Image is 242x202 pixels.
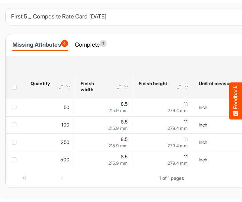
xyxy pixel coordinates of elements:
[184,84,190,90] div: Filter Icon
[65,84,71,90] div: Filter Icon
[168,125,188,131] span: 279.4 mm
[199,139,208,145] span: Inch
[25,99,75,116] td: 50 is template cell Column Header httpsnorthellcomontologiesmapping-rulesorderhasquantity
[184,136,188,142] span: 11
[12,40,68,49] div: Missing Attributes
[45,173,79,183] div: Go to previous page
[81,81,107,93] div: Finish width
[61,157,69,162] span: 500
[168,143,188,148] span: 279.4 mm
[121,136,128,142] span: 8.5
[229,83,242,120] button: Feedback
[64,104,69,110] span: 50
[62,122,69,128] span: 100
[25,134,75,151] td: 250 is template cell Column Header httpsnorthellcomontologiesmapping-rulesorderhasquantity
[6,75,25,99] th: Header checkbox
[75,134,133,151] td: 8.5 is template cell Column Header httpsnorthellcomontologiesmapping-rulesmeasurementhasfinishsiz...
[184,101,188,107] span: 11
[199,122,208,128] span: Inch
[133,151,193,168] td: 11 is template cell Column Header httpsnorthellcomontologiesmapping-rulesmeasurementhasfinishsize...
[139,81,167,87] div: Finish height
[6,134,25,151] td: checkbox
[121,119,128,124] span: 8.5
[6,173,43,183] div: Go to first page
[108,143,128,148] span: 215.9 mm
[184,119,188,124] span: 11
[31,81,49,87] div: Quantity
[108,108,128,113] span: 215.9 mm
[6,116,25,134] td: checkbox
[61,139,69,145] span: 250
[75,151,133,168] td: 8.5 is template cell Column Header httpsnorthellcomontologiesmapping-rulesmeasurementhasfinishsiz...
[25,151,75,168] td: 500 is template cell Column Header httpsnorthellcomontologiesmapping-rulesorderhasquantity
[168,160,188,166] span: 279.4 mm
[133,99,193,116] td: 11 is template cell Column Header httpsnorthellcomontologiesmapping-rulesmeasurementhasfinishsize...
[61,40,68,47] span: 4
[100,40,107,47] span: 1
[25,116,75,134] td: 100 is template cell Column Header httpsnorthellcomontologiesmapping-rulesorderhasquantity
[108,160,128,166] span: 215.9 mm
[199,104,208,110] span: Inch
[168,108,188,113] span: 279.4 mm
[75,40,107,49] div: Complete
[133,116,193,134] td: 11 is template cell Column Header httpsnorthellcomontologiesmapping-rulesmeasurementhasfinishsize...
[159,175,184,181] span: 1 of 1 pages
[199,157,208,162] span: Inch
[121,154,128,159] span: 8.5
[124,84,130,90] div: Filter Icon
[133,134,193,151] td: 11 is template cell Column Header httpsnorthellcomontologiesmapping-rulesmeasurementhasfinishsize...
[75,99,133,116] td: 8.5 is template cell Column Header httpsnorthellcomontologiesmapping-rulesmeasurementhasfinishsiz...
[199,81,234,87] div: Unit of measure
[6,151,25,168] td: checkbox
[108,125,128,131] span: 215.9 mm
[121,101,128,107] span: 8.5
[6,99,25,116] td: checkbox
[75,116,133,134] td: 8.5 is template cell Column Header httpsnorthellcomontologiesmapping-rulesmeasurementhasfinishsiz...
[184,154,188,159] span: 11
